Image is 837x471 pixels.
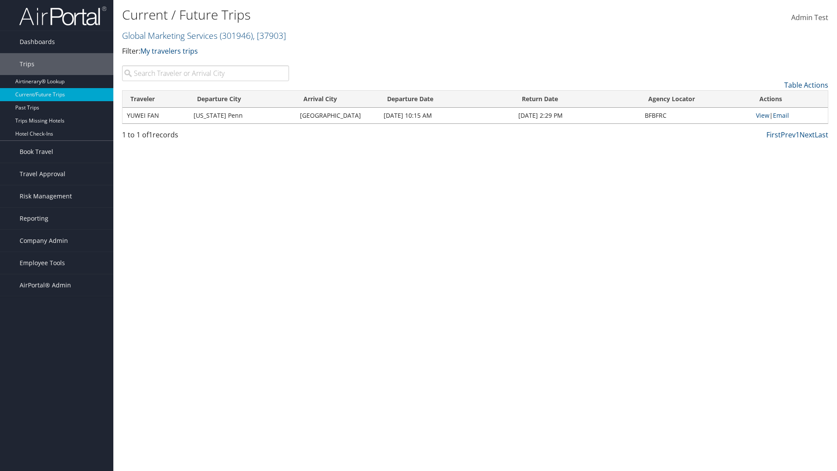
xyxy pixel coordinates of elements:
td: | [752,108,828,123]
a: Admin Test [791,4,828,31]
span: Trips [20,53,34,75]
span: Employee Tools [20,252,65,274]
span: ( 301946 ) [220,30,253,41]
span: , [ 37903 ] [253,30,286,41]
a: Prev [781,130,796,140]
td: [DATE] 10:15 AM [379,108,514,123]
a: Table Actions [784,80,828,90]
a: Next [800,130,815,140]
td: YUWEI FAN [122,108,189,123]
div: 1 to 1 of records [122,130,289,144]
a: 1 [796,130,800,140]
span: Risk Management [20,185,72,207]
a: Last [815,130,828,140]
td: [US_STATE] Penn [189,108,295,123]
a: Email [773,111,789,119]
p: Filter: [122,46,593,57]
td: BFBFRC [640,108,752,123]
input: Search Traveler or Arrival City [122,65,289,81]
th: Traveler: activate to sort column ascending [122,91,189,108]
td: [DATE] 2:29 PM [514,108,640,123]
h1: Current / Future Trips [122,6,593,24]
th: Arrival City: activate to sort column ascending [296,91,379,108]
th: Departure Date: activate to sort column descending [379,91,514,108]
span: Company Admin [20,230,68,252]
td: [GEOGRAPHIC_DATA] [296,108,379,123]
th: Agency Locator: activate to sort column ascending [640,91,752,108]
th: Actions [752,91,828,108]
span: Reporting [20,208,48,229]
a: My travelers trips [140,46,198,56]
span: 1 [149,130,153,140]
span: Admin Test [791,13,828,22]
a: First [766,130,781,140]
a: Global Marketing Services [122,30,286,41]
a: View [756,111,769,119]
span: AirPortal® Admin [20,274,71,296]
span: Travel Approval [20,163,65,185]
span: Book Travel [20,141,53,163]
th: Departure City: activate to sort column ascending [189,91,295,108]
th: Return Date: activate to sort column ascending [514,91,640,108]
span: Dashboards [20,31,55,53]
img: airportal-logo.png [19,6,106,26]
